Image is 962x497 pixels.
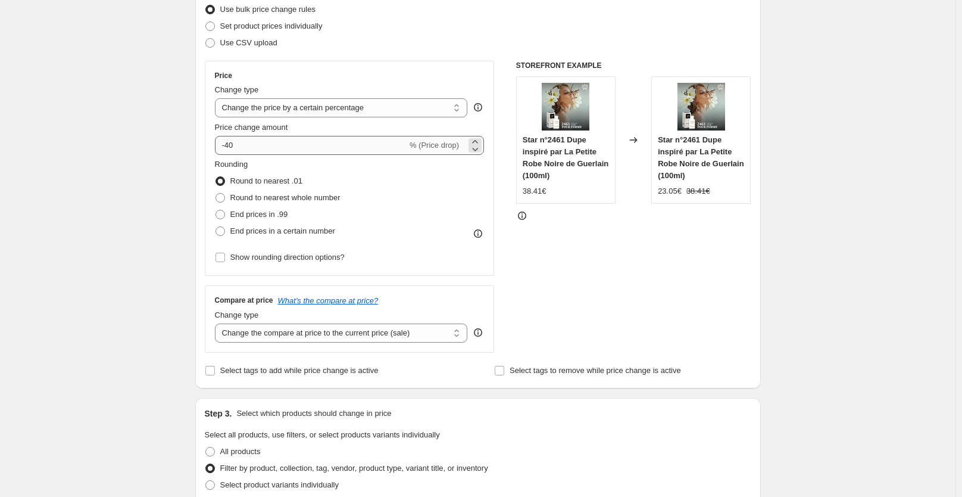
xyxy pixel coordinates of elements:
span: Select tags to remove while price change is active [510,366,681,375]
h3: Price [215,71,232,80]
input: -15 [215,136,407,155]
img: 2461-parfums-star_80x.jpg [542,83,589,131]
div: 23.05€ [658,185,682,197]
span: All products [220,447,261,456]
span: End prices in a certain number [230,226,335,235]
img: 2461-parfums-star_80x.jpg [677,83,725,131]
span: Select product variants individually [220,480,339,489]
button: What's the compare at price? [278,296,379,305]
strike: 38.41€ [686,185,710,197]
span: Round to nearest .01 [230,176,302,185]
span: End prices in .99 [230,210,288,219]
span: Select all products, use filters, or select products variants individually [205,430,440,439]
span: Star n°2461 Dupe inspiré par La Petite Robe Noire de Guerlain (100ml) [658,135,744,180]
div: help [472,327,484,338]
span: % (Price drop) [410,141,459,150]
span: Change type [215,85,259,94]
span: Show rounding direction options? [230,253,345,262]
p: Select which products should change in price [236,408,391,420]
span: Rounding [215,160,248,169]
span: Star n°2461 Dupe inspiré par La Petite Robe Noire de Guerlain (100ml) [523,135,608,180]
span: Set product prices individually [220,21,323,30]
span: Filter by product, collection, tag, vendor, product type, variant title, or inventory [220,464,488,473]
span: Select tags to add while price change is active [220,366,379,375]
h3: Compare at price [215,296,273,305]
div: 38.41€ [523,185,546,197]
span: Use CSV upload [220,38,277,47]
span: Use bulk price change rules [220,5,316,14]
h2: Step 3. [205,408,232,420]
span: Price change amount [215,123,288,132]
div: help [472,101,484,113]
span: Change type [215,310,259,319]
h6: STOREFRONT EXAMPLE [516,61,751,70]
span: Round to nearest whole number [230,193,341,202]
